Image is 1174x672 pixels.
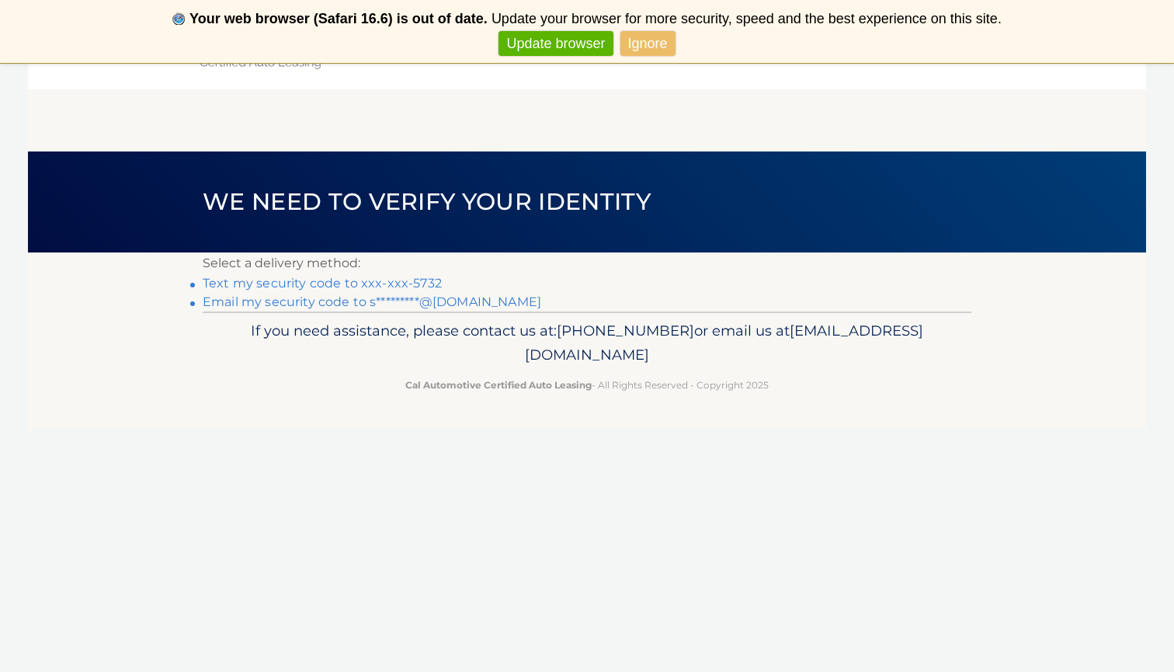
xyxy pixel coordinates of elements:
a: Update browser [498,31,613,57]
a: Ignore [620,31,676,57]
p: Select a delivery method: [203,252,971,274]
span: We need to verify your identity [203,187,651,216]
span: Update your browser for more security, speed and the best experience on this site. [491,11,1002,26]
a: Text my security code to xxx-xxx-5732 [203,276,442,291]
a: Email my security code to s*********@[DOMAIN_NAME] [203,294,541,309]
p: If you need assistance, please contact us at: or email us at [213,319,961,368]
span: [PHONE_NUMBER] [557,322,694,339]
p: - All Rights Reserved - Copyright 2025 [213,377,961,393]
b: Your web browser (Safari 16.6) is out of date. [189,11,488,26]
strong: Cal Automotive Certified Auto Leasing [405,379,592,391]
